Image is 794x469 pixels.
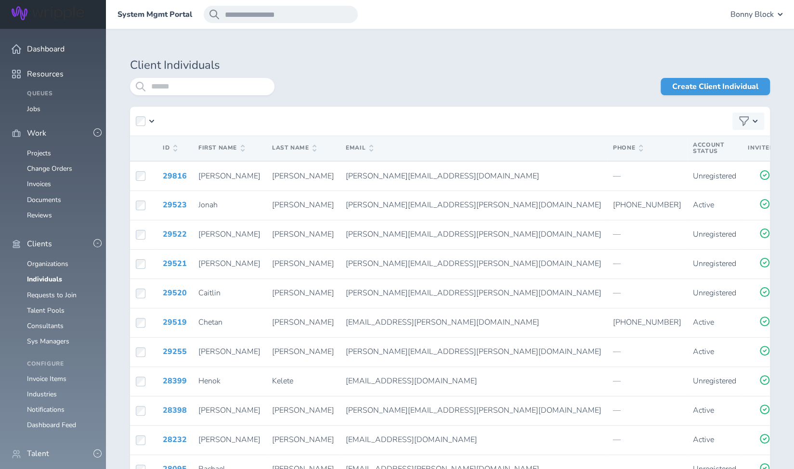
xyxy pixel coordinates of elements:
span: [EMAIL_ADDRESS][DOMAIN_NAME] [346,434,477,445]
span: [PERSON_NAME][EMAIL_ADDRESS][PERSON_NAME][DOMAIN_NAME] [346,258,601,269]
span: Dashboard [27,45,65,53]
a: Individuals [27,275,62,284]
button: Bonny Block [730,6,782,23]
span: [PERSON_NAME] [272,258,334,269]
span: Talent [27,449,49,458]
span: [PHONE_NUMBER] [613,200,681,210]
span: [PERSON_NAME] [272,434,334,445]
span: Unregistered [693,229,736,240]
a: Notifications [27,405,65,414]
p: — [613,230,681,239]
a: Sys Managers [27,337,69,346]
p: — [613,406,681,415]
a: Invoice Items [27,374,66,383]
a: Organizations [27,259,68,268]
span: Active [693,346,714,357]
a: System Mgmt Portal [117,10,192,19]
span: [PERSON_NAME] [272,229,334,240]
a: Projects [27,149,51,158]
span: [PERSON_NAME][EMAIL_ADDRESS][PERSON_NAME][DOMAIN_NAME] [346,405,601,416]
p: — [613,259,681,268]
span: [EMAIL_ADDRESS][PERSON_NAME][DOMAIN_NAME] [346,317,539,328]
a: 29520 [163,288,187,298]
p: — [613,172,681,180]
h4: Configure [27,361,94,368]
a: 28398 [163,405,187,416]
span: Invited [748,145,781,152]
span: [PERSON_NAME] [198,434,260,445]
span: Email [346,145,373,152]
a: Industries [27,390,57,399]
a: 29523 [163,200,187,210]
a: Requests to Join [27,291,77,300]
img: Wripple [12,6,84,20]
span: Kelete [272,376,293,386]
span: [PERSON_NAME] [272,346,334,357]
span: Phone [613,145,643,152]
span: [PERSON_NAME] [272,405,334,416]
span: [PERSON_NAME][EMAIL_ADDRESS][PERSON_NAME][DOMAIN_NAME] [346,288,601,298]
button: - [93,449,102,457]
h1: Client Individuals [130,59,770,72]
p: — [613,289,681,297]
button: - [93,239,102,247]
span: Last Name [272,145,316,152]
span: Bonny Block [730,10,774,19]
span: [PERSON_NAME] [272,200,334,210]
h4: Queues [27,90,94,97]
p: — [613,347,681,356]
a: Jobs [27,104,40,114]
span: [EMAIL_ADDRESS][DOMAIN_NAME] [346,376,477,386]
span: Jonah [198,200,218,210]
span: Active [693,200,714,210]
button: - [93,128,102,137]
a: 28399 [163,376,187,386]
span: [PERSON_NAME][EMAIL_ADDRESS][PERSON_NAME][DOMAIN_NAME] [346,346,601,357]
span: Resources [27,70,64,78]
span: Active [693,317,714,328]
a: Consultants [27,321,64,330]
span: [PERSON_NAME] [198,346,260,357]
span: [PERSON_NAME][EMAIL_ADDRESS][PERSON_NAME][DOMAIN_NAME] [346,229,601,240]
span: Unregistered [693,288,736,298]
a: 29255 [163,346,187,357]
a: Change Orders [27,164,72,173]
a: Talent Pools [27,306,65,315]
span: Caitlin [198,288,221,298]
span: Unregistered [693,258,736,269]
span: [PERSON_NAME] [198,171,260,181]
span: Account Status [693,141,724,155]
a: 29522 [163,229,187,240]
span: [PERSON_NAME] [272,288,334,298]
p: — [613,377,681,385]
a: Reviews [27,211,52,220]
span: Clients [27,240,52,248]
span: ID [163,145,177,152]
a: 28232 [163,434,187,445]
p: — [613,435,681,444]
span: [PERSON_NAME] [198,229,260,240]
span: Work [27,129,46,138]
a: Invoices [27,179,51,189]
a: 29521 [163,258,187,269]
span: [PERSON_NAME] [198,258,260,269]
span: [PERSON_NAME][EMAIL_ADDRESS][PERSON_NAME][DOMAIN_NAME] [346,200,601,210]
a: 29519 [163,317,187,328]
span: [PERSON_NAME] [272,171,334,181]
span: Active [693,405,714,416]
span: [PERSON_NAME] [272,317,334,328]
span: First Name [198,145,245,152]
span: Chetan [198,317,222,328]
a: Dashboard Feed [27,420,76,430]
a: 29816 [163,171,187,181]
span: [PHONE_NUMBER] [613,317,681,328]
span: [PERSON_NAME] [198,405,260,416]
span: Active [693,434,714,445]
span: Unregistered [693,376,736,386]
span: [PERSON_NAME][EMAIL_ADDRESS][DOMAIN_NAME] [346,171,539,181]
a: Create Client Individual [661,78,770,95]
a: Documents [27,195,61,204]
span: Unregistered [693,171,736,181]
span: Henok [198,376,221,386]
